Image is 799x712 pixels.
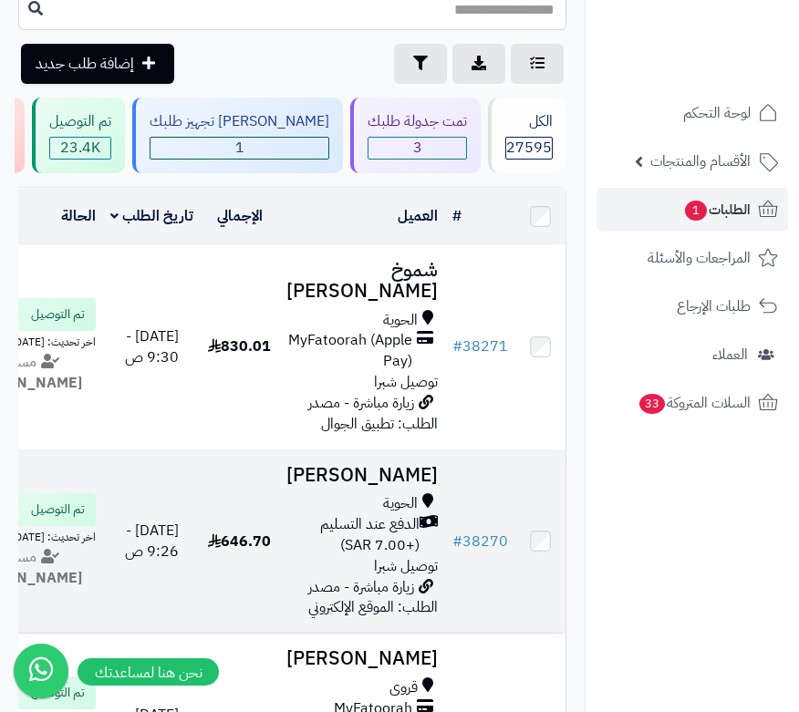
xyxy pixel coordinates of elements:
[50,138,110,159] div: 23382
[150,111,329,132] div: [PERSON_NAME] تجهيز طلبك
[638,390,751,416] span: السلات المتروكة
[712,342,748,367] span: العملاء
[452,205,462,227] a: #
[597,91,788,135] a: لوحة التحكم
[50,138,110,159] span: 23.4K
[452,531,462,552] span: #
[368,111,467,132] div: تمت جدولة طلبك
[208,531,271,552] span: 646.70
[286,648,438,669] h3: [PERSON_NAME]
[683,197,751,222] span: الطلبات
[28,98,129,173] a: تم التوصيل 23.4K
[31,305,85,324] span: تم التوصيل
[21,44,174,84] a: إضافة طلب جديد
[374,371,438,393] span: توصيل شبرا
[452,335,508,357] a: #38271
[398,205,438,227] a: العميل
[374,555,438,577] span: توصيل شبرا
[125,325,179,368] span: [DATE] - 9:30 ص
[208,335,271,357] span: 830.01
[383,310,418,331] span: الحوية
[286,465,438,486] h3: [PERSON_NAME]
[36,53,134,75] span: إضافة طلب جديد
[368,138,466,159] span: 3
[31,500,85,519] span: تم التوصيل
[484,98,570,173] a: الكل27595
[217,205,263,227] a: الإجمالي
[150,138,328,159] span: 1
[308,576,438,619] span: زيارة مباشرة - مصدر الطلب: الموقع الإلكتروني
[110,205,193,227] a: تاريخ الطلب
[125,520,179,562] span: [DATE] - 9:26 ص
[389,677,418,698] span: قروى
[650,149,751,174] span: الأقسام والمنتجات
[308,392,438,435] span: زيارة مباشرة - مصدر الطلب: تطبيق الجوال
[648,245,751,271] span: المراجعات والأسئلة
[597,188,788,232] a: الطلبات1
[452,531,508,552] a: #38270
[597,236,788,280] a: المراجعات والأسئلة
[383,493,418,514] span: الحوية
[683,100,751,126] span: لوحة التحكم
[286,514,420,556] span: الدفع عند التسليم (+7.00 SAR)
[505,111,553,132] div: الكل
[49,111,111,132] div: تم التوصيل
[685,201,707,221] span: 1
[597,333,788,377] a: العملاء
[286,260,438,302] h3: شموخ [PERSON_NAME]
[61,205,96,227] a: الحالة
[452,335,462,357] span: #
[347,98,484,173] a: تمت جدولة طلبك 3
[597,284,788,328] a: طلبات الإرجاع
[286,330,412,372] span: MyFatoorah (Apple Pay)
[677,294,751,319] span: طلبات الإرجاع
[597,381,788,425] a: السلات المتروكة33
[506,138,552,159] span: 27595
[129,98,347,173] a: [PERSON_NAME] تجهيز طلبك 1
[639,394,665,414] span: 33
